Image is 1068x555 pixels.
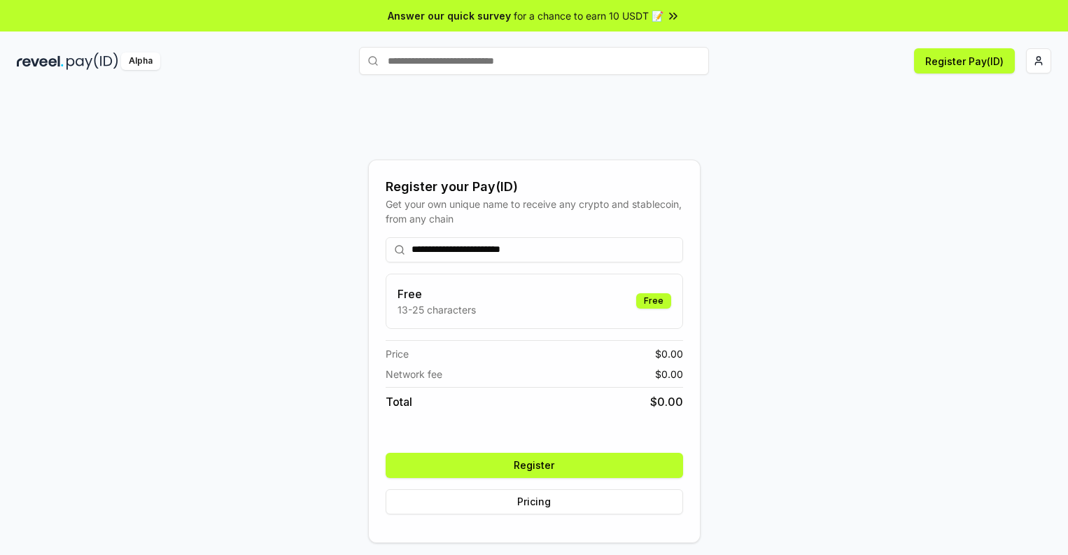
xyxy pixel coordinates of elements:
[386,346,409,361] span: Price
[655,346,683,361] span: $ 0.00
[650,393,683,410] span: $ 0.00
[386,177,683,197] div: Register your Pay(ID)
[636,293,671,309] div: Free
[121,52,160,70] div: Alpha
[388,8,511,23] span: Answer our quick survey
[386,393,412,410] span: Total
[655,367,683,381] span: $ 0.00
[66,52,118,70] img: pay_id
[514,8,663,23] span: for a chance to earn 10 USDT 📝
[398,286,476,302] h3: Free
[914,48,1015,73] button: Register Pay(ID)
[386,489,683,514] button: Pricing
[398,302,476,317] p: 13-25 characters
[386,197,683,226] div: Get your own unique name to receive any crypto and stablecoin, from any chain
[386,453,683,478] button: Register
[386,367,442,381] span: Network fee
[17,52,64,70] img: reveel_dark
